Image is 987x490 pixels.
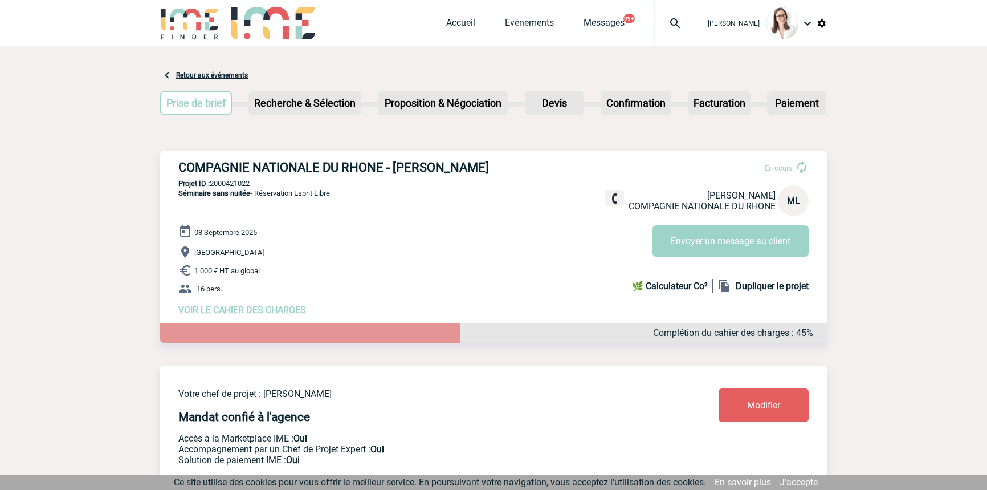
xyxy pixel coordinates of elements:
span: En cours [765,164,793,172]
a: Accueil [446,17,475,33]
p: Prise de brief [161,92,231,114]
p: Prestation payante [178,444,651,455]
b: Oui [293,433,307,444]
b: Projet ID : [178,179,210,188]
b: Oui [286,455,300,465]
span: Modifier [747,400,780,411]
a: Evénements [505,17,554,33]
h3: COMPAGNIE NATIONALE DU RHONE - [PERSON_NAME] [178,160,520,175]
p: Paiement [768,92,825,114]
span: 1 000 € HT au global [194,266,260,275]
span: COMPAGNIE NATIONALE DU RHONE [629,201,776,212]
p: 2000421022 [160,179,827,188]
p: Facturation [689,92,750,114]
b: 🌿 Calculateur Co² [632,281,708,291]
a: Messages [584,17,625,33]
img: file_copy-black-24dp.png [717,279,731,293]
a: VOIR LE CAHIER DES CHARGES [178,305,306,315]
span: - Réservation Esprit Libre [178,189,330,197]
a: 🌿 Calculateur Co² [632,279,713,293]
a: J'accepte [780,477,818,488]
button: Envoyer un message au client [652,225,809,257]
span: [PERSON_NAME] [708,19,760,27]
img: fixe.png [609,193,619,204]
span: [PERSON_NAME] [707,190,776,201]
a: En savoir plus [715,477,771,488]
b: Oui [370,444,384,455]
img: IME-Finder [160,7,219,39]
p: Accès à la Marketplace IME : [178,433,651,444]
h4: Mandat confié à l'agence [178,410,310,424]
span: 16 pers. [197,285,222,293]
a: Retour aux événements [176,71,248,79]
button: 99+ [623,14,635,23]
span: [GEOGRAPHIC_DATA] [194,248,264,257]
img: 122719-0.jpg [766,7,798,39]
p: Votre chef de projet : [PERSON_NAME] [178,388,651,399]
span: Séminaire sans nuitée [178,189,250,197]
p: Proposition & Négociation [379,92,507,114]
p: Recherche & Sélection [250,92,360,114]
p: Conformité aux process achat client, Prise en charge de la facturation, Mutualisation de plusieur... [178,455,651,465]
span: 08 Septembre 2025 [194,228,257,237]
p: Confirmation [602,92,670,114]
p: Devis [526,92,583,114]
span: ML [787,195,800,206]
span: Ce site utilise des cookies pour vous offrir le meilleur service. En poursuivant votre navigation... [174,477,706,488]
b: Dupliquer le projet [736,281,809,291]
